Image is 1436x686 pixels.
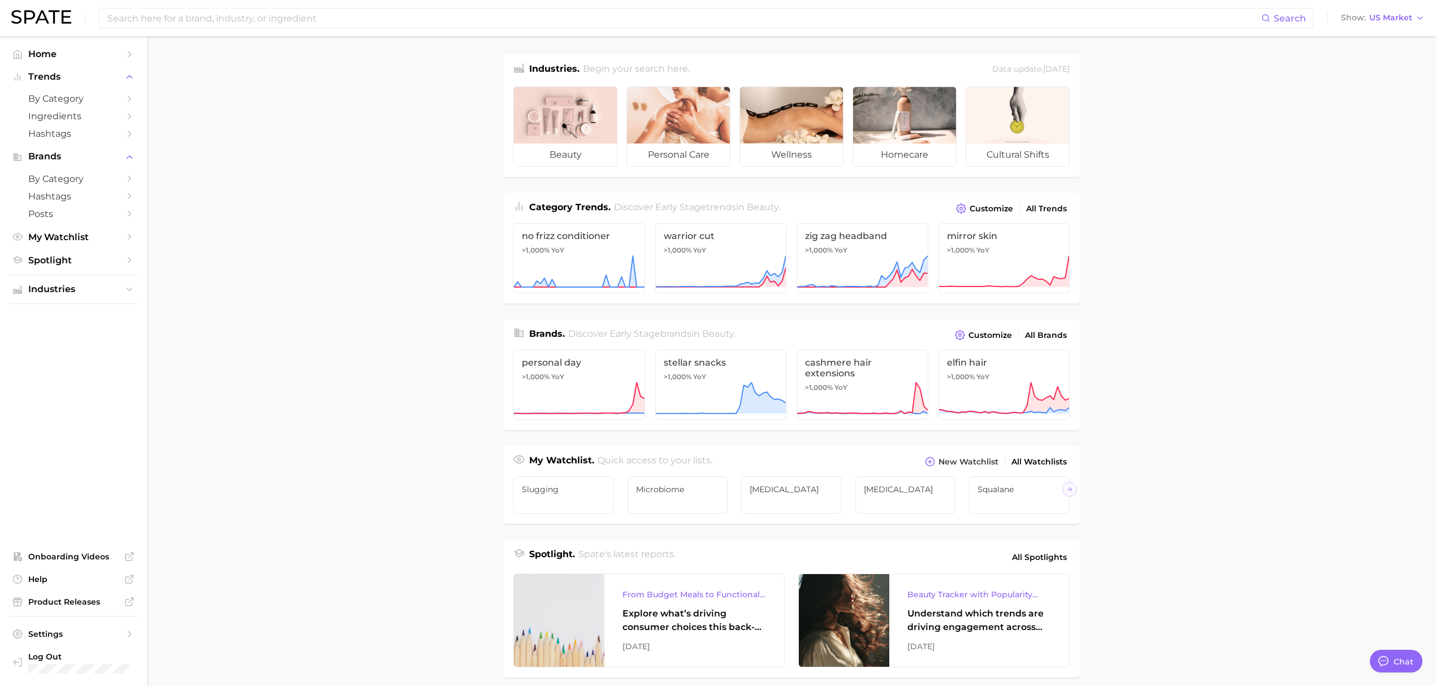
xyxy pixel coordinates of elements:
[9,228,138,246] a: My Watchlist
[529,328,565,339] span: Brands .
[693,372,706,381] span: YoY
[614,202,780,212] span: Discover Early Stage trends in .
[28,173,119,184] span: by Category
[28,191,119,202] span: Hashtags
[1022,328,1070,343] a: All Brands
[664,357,778,368] span: stellar snacks
[969,476,1070,514] a: squalane
[11,10,71,24] img: SPATE
[1009,454,1070,470] a: All Watchlists
[970,204,1013,214] span: Customize
[106,8,1261,28] input: Search here for a brand, industry, or ingredient
[853,86,957,167] a: homecare
[9,90,138,107] a: by Category
[9,648,138,677] a: Log out. Currently logged in with e-mail kacey.brides@givaudan.com.
[9,251,138,269] a: Spotlight
[529,454,594,470] h1: My Watchlist.
[622,640,766,653] div: [DATE]
[805,383,833,392] span: >1,000%
[805,246,833,254] span: >1,000%
[522,372,550,381] span: >1,000%
[976,372,989,381] span: YoY
[9,571,138,588] a: Help
[9,593,138,610] a: Product Releases
[938,223,1070,293] a: mirror skin>1,000% YoY
[797,350,928,420] a: cashmere hair extensions>1,000% YoY
[966,86,1070,167] a: cultural shifts
[513,86,617,167] a: beauty
[907,588,1051,601] div: Beauty Tracker with Popularity Index
[992,62,1070,77] div: Data update: [DATE]
[514,144,617,166] span: beauty
[28,597,119,607] span: Product Releases
[1023,201,1070,216] a: All Trends
[28,232,119,242] span: My Watchlist
[1026,204,1067,214] span: All Trends
[513,574,785,667] a: From Budget Meals to Functional Snacks: Food & Beverage Trends Shaping Consumer Behavior This Sch...
[28,652,141,662] span: Log Out
[1011,457,1067,467] span: All Watchlists
[907,640,1051,653] div: [DATE]
[747,202,778,212] span: beauty
[947,231,1062,241] span: mirror skin
[9,45,138,63] a: Home
[522,231,637,241] span: no frizz conditioner
[622,588,766,601] div: From Budget Meals to Functional Snacks: Food & Beverage Trends Shaping Consumer Behavior This Sch...
[805,357,920,379] span: cashmere hair extensions
[739,86,844,167] a: wellness
[9,170,138,188] a: by Category
[622,607,766,634] div: Explore what’s driving consumer choices this back-to-school season From budget-friendly meals to ...
[1062,482,1077,497] button: Scroll Right
[28,209,119,219] span: Posts
[513,476,614,514] a: slugging
[529,202,611,212] span: Category Trends .
[628,476,728,514] a: Microbiome
[9,188,138,205] a: Hashtags
[664,246,691,254] span: >1,000%
[655,223,787,293] a: warrior cut>1,000% YoY
[513,223,645,293] a: no frizz conditioner>1,000% YoY
[28,574,119,584] span: Help
[551,372,564,381] span: YoY
[864,485,948,494] span: [MEDICAL_DATA]
[953,201,1016,216] button: Customize
[938,350,1070,420] a: elfin hair>1,000% YoY
[9,281,138,298] button: Industries
[28,255,119,266] span: Spotlight
[28,93,119,104] span: by Category
[1274,13,1306,24] span: Search
[702,328,734,339] span: beauty
[740,144,843,166] span: wellness
[9,548,138,565] a: Onboarding Videos
[1338,11,1428,25] button: ShowUS Market
[522,485,605,494] span: slugging
[805,231,920,241] span: zig zag headband
[28,552,119,562] span: Onboarding Videos
[9,205,138,223] a: Posts
[636,485,720,494] span: Microbiome
[798,574,1070,667] a: Beauty Tracker with Popularity IndexUnderstand which trends are driving engagement across platfor...
[598,454,712,470] h2: Quick access to your lists.
[741,476,842,514] a: [MEDICAL_DATA]
[522,357,637,368] span: personal day
[655,350,787,420] a: stellar snacks>1,000% YoY
[1009,548,1070,567] a: All Spotlights
[28,72,119,82] span: Trends
[578,548,676,567] h2: Spate's latest reports.
[797,223,928,293] a: zig zag headband>1,000% YoY
[9,626,138,642] a: Settings
[9,68,138,85] button: Trends
[551,246,564,255] span: YoY
[947,246,975,254] span: >1,000%
[664,231,778,241] span: warrior cut
[693,246,706,255] span: YoY
[28,151,119,162] span: Brands
[834,246,847,255] span: YoY
[9,125,138,142] a: Hashtags
[28,111,119,121] span: Ingredients
[529,548,575,567] h1: Spotlight.
[513,350,645,420] a: personal day>1,000% YoY
[952,327,1015,343] button: Customize
[583,62,690,77] h2: Begin your search here.
[968,331,1012,340] span: Customize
